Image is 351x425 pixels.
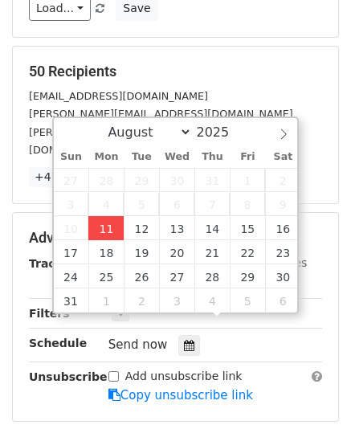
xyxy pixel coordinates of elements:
span: August 19, 2025 [124,240,159,264]
span: August 4, 2025 [88,192,124,216]
span: Send now [108,337,168,352]
span: August 30, 2025 [265,264,300,288]
span: August 27, 2025 [159,264,194,288]
small: [PERSON_NAME][EMAIL_ADDRESS][PERSON_NAME][DOMAIN_NAME] [29,126,292,157]
span: Sun [54,152,89,162]
span: July 31, 2025 [194,168,230,192]
span: September 5, 2025 [230,288,265,313]
span: September 2, 2025 [124,288,159,313]
small: [EMAIL_ADDRESS][DOMAIN_NAME] [29,90,208,102]
span: Sat [265,152,300,162]
strong: Filters [29,307,70,320]
span: August 15, 2025 [230,216,265,240]
strong: Schedule [29,337,87,349]
strong: Unsubscribe [29,370,108,383]
strong: Tracking [29,257,83,270]
span: August 26, 2025 [124,264,159,288]
span: September 1, 2025 [88,288,124,313]
span: Wed [159,152,194,162]
span: August 1, 2025 [230,168,265,192]
span: July 29, 2025 [124,168,159,192]
span: September 4, 2025 [194,288,230,313]
span: Fri [230,152,265,162]
span: August 21, 2025 [194,240,230,264]
a: +47 more [29,167,96,187]
iframe: Chat Widget [271,348,351,425]
span: August 28, 2025 [194,264,230,288]
span: August 31, 2025 [54,288,89,313]
span: Mon [88,152,124,162]
span: August 2, 2025 [265,168,300,192]
span: September 6, 2025 [265,288,300,313]
span: August 8, 2025 [230,192,265,216]
span: August 22, 2025 [230,240,265,264]
span: August 23, 2025 [265,240,300,264]
span: July 28, 2025 [88,168,124,192]
span: August 13, 2025 [159,216,194,240]
span: August 3, 2025 [54,192,89,216]
span: August 24, 2025 [54,264,89,288]
span: August 7, 2025 [194,192,230,216]
span: July 30, 2025 [159,168,194,192]
span: August 12, 2025 [124,216,159,240]
input: Year [192,125,250,140]
span: Thu [194,152,230,162]
span: August 14, 2025 [194,216,230,240]
span: August 20, 2025 [159,240,194,264]
h5: 50 Recipients [29,63,322,80]
h5: Advanced [29,229,322,247]
span: August 17, 2025 [54,240,89,264]
small: [PERSON_NAME][EMAIL_ADDRESS][DOMAIN_NAME] [29,108,293,120]
span: August 25, 2025 [88,264,124,288]
span: August 9, 2025 [265,192,300,216]
a: Copy unsubscribe link [108,388,253,403]
span: Tue [124,152,159,162]
span: August 11, 2025 [88,216,124,240]
span: July 27, 2025 [54,168,89,192]
span: August 6, 2025 [159,192,194,216]
span: August 18, 2025 [88,240,124,264]
label: Add unsubscribe link [125,368,243,385]
span: August 10, 2025 [54,216,89,240]
span: September 3, 2025 [159,288,194,313]
span: August 16, 2025 [265,216,300,240]
span: August 5, 2025 [124,192,159,216]
span: August 29, 2025 [230,264,265,288]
